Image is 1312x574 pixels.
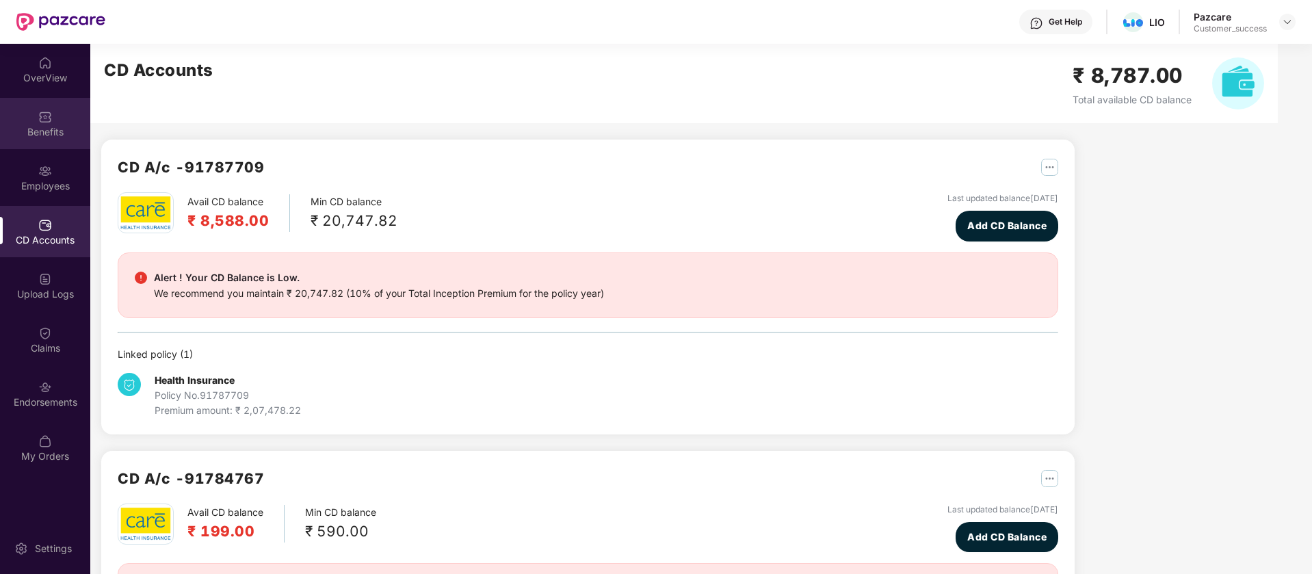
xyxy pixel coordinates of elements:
div: Last updated balance [DATE] [947,504,1058,517]
img: New Pazcare Logo [16,13,105,31]
img: svg+xml;base64,PHN2ZyBpZD0iRGFuZ2VyX2FsZXJ0IiBkYXRhLW5hbWU9IkRhbmdlciBhbGVydCIgeG1sbnM9Imh0dHA6Ly... [135,272,147,284]
div: LIO [1149,16,1165,29]
img: svg+xml;base64,PHN2ZyB4bWxucz0iaHR0cDovL3d3dy53My5vcmcvMjAwMC9zdmciIHdpZHRoPSIyNSIgaGVpZ2h0PSIyNS... [1041,470,1058,487]
img: svg+xml;base64,PHN2ZyBpZD0iRW5kb3JzZW1lbnRzIiB4bWxucz0iaHR0cDovL3d3dy53My5vcmcvMjAwMC9zdmciIHdpZH... [38,380,52,394]
img: care.png [120,507,172,540]
img: svg+xml;base64,PHN2ZyBpZD0iRW1wbG95ZWVzIiB4bWxucz0iaHR0cDovL3d3dy53My5vcmcvMjAwMC9zdmciIHdpZHRoPS... [38,164,52,178]
div: Alert ! Your CD Balance is Low. [154,270,604,286]
span: Add CD Balance [967,218,1047,233]
div: Min CD balance [311,194,397,232]
h2: CD A/c - 91784767 [118,467,264,490]
img: svg+xml;base64,PHN2ZyBpZD0iQmVuZWZpdHMiIHhtbG5zPSJodHRwOi8vd3d3LnczLm9yZy8yMDAwL3N2ZyIgd2lkdGg9Ij... [38,110,52,124]
img: svg+xml;base64,PHN2ZyBpZD0iQ2xhaW0iIHhtbG5zPSJodHRwOi8vd3d3LnczLm9yZy8yMDAwL3N2ZyIgd2lkdGg9IjIwIi... [38,326,52,340]
span: Add CD Balance [967,530,1047,545]
button: Add CD Balance [956,522,1058,553]
h2: ₹ 8,588.00 [187,209,269,232]
div: Avail CD balance [187,194,290,232]
h2: ₹ 199.00 [187,520,263,543]
img: svg+xml;base64,PHN2ZyB4bWxucz0iaHR0cDovL3d3dy53My5vcmcvMjAwMC9zdmciIHdpZHRoPSIzNCIgaGVpZ2h0PSIzNC... [118,373,141,396]
div: Pazcare [1194,10,1267,23]
div: ₹ 20,747.82 [311,209,397,232]
img: svg+xml;base64,PHN2ZyBpZD0iTXlfT3JkZXJzIiBkYXRhLW5hbWU9Ik15IE9yZGVycyIgeG1sbnM9Imh0dHA6Ly93d3cudz... [38,434,52,448]
img: svg+xml;base64,PHN2ZyB4bWxucz0iaHR0cDovL3d3dy53My5vcmcvMjAwMC9zdmciIHhtbG5zOnhsaW5rPSJodHRwOi8vd3... [1212,57,1264,109]
div: Settings [31,542,76,556]
b: Health Insurance [155,374,235,386]
div: Get Help [1049,16,1082,27]
img: svg+xml;base64,PHN2ZyB4bWxucz0iaHR0cDovL3d3dy53My5vcmcvMjAwMC9zdmciIHdpZHRoPSIyNSIgaGVpZ2h0PSIyNS... [1041,159,1058,176]
img: swific-logo.jpg [1123,19,1143,27]
div: Last updated balance [DATE] [947,192,1058,205]
div: ₹ 590.00 [305,520,376,543]
img: svg+xml;base64,PHN2ZyBpZD0iSG9tZSIgeG1sbnM9Imh0dHA6Ly93d3cudzMub3JnLzIwMDAvc3ZnIiB3aWR0aD0iMjAiIG... [38,56,52,70]
h2: CD Accounts [104,57,213,83]
img: care.png [120,196,172,229]
span: Total available CD balance [1073,94,1192,105]
h2: CD A/c - 91787709 [118,156,264,179]
div: Avail CD balance [187,505,285,543]
div: Customer_success [1194,23,1267,34]
img: svg+xml;base64,PHN2ZyBpZD0iVXBsb2FkX0xvZ3MiIGRhdGEtbmFtZT0iVXBsb2FkIExvZ3MiIHhtbG5zPSJodHRwOi8vd3... [38,272,52,286]
div: We recommend you maintain ₹ 20,747.82 (10% of your Total Inception Premium for the policy year) [154,286,604,301]
div: Linked policy ( 1 ) [118,347,1058,362]
img: svg+xml;base64,PHN2ZyBpZD0iU2V0dGluZy0yMHgyMCIgeG1sbnM9Imh0dHA6Ly93d3cudzMub3JnLzIwMDAvc3ZnIiB3aW... [14,542,28,556]
div: Premium amount: ₹ 2,07,478.22 [155,403,301,418]
button: Add CD Balance [956,211,1058,242]
img: svg+xml;base64,PHN2ZyBpZD0iRHJvcGRvd24tMzJ4MzIiIHhtbG5zPSJodHRwOi8vd3d3LnczLm9yZy8yMDAwL3N2ZyIgd2... [1282,16,1293,27]
img: svg+xml;base64,PHN2ZyBpZD0iSGVscC0zMngzMiIgeG1sbnM9Imh0dHA6Ly93d3cudzMub3JnLzIwMDAvc3ZnIiB3aWR0aD... [1029,16,1043,30]
div: Min CD balance [305,505,376,543]
div: Policy No. 91787709 [155,388,301,403]
h2: ₹ 8,787.00 [1073,60,1192,92]
img: svg+xml;base64,PHN2ZyBpZD0iQ0RfQWNjb3VudHMiIGRhdGEtbmFtZT0iQ0QgQWNjb3VudHMiIHhtbG5zPSJodHRwOi8vd3... [38,218,52,232]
